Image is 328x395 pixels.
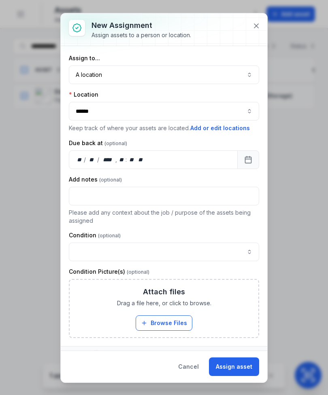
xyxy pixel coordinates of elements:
[92,20,191,31] h3: New assignment
[76,156,84,164] div: day,
[118,156,126,164] div: hour,
[117,299,211,307] span: Drag a file here, or click to browse.
[237,150,259,169] button: Calendar
[69,209,259,225] p: Please add any context about the job / purpose of the assets being assigned
[87,156,98,164] div: month,
[209,357,259,376] button: Assign asset
[69,139,127,147] label: Due back at
[97,156,100,164] div: /
[171,357,206,376] button: Cancel
[69,231,121,239] label: Condition
[128,156,136,164] div: minute,
[126,156,128,164] div: :
[69,65,259,84] button: A location
[190,124,250,133] button: Add or edit locations
[69,175,122,184] label: Add notes
[143,286,185,298] h3: Attach files
[69,54,100,62] label: Assign to...
[69,91,98,99] label: Location
[136,315,192,331] button: Browse Files
[100,156,115,164] div: year,
[115,156,118,164] div: ,
[69,124,259,133] p: Keep track of where your assets are located.
[92,31,191,39] div: Assign assets to a person or location.
[69,268,149,276] label: Condition Picture(s)
[136,156,145,164] div: am/pm,
[84,156,87,164] div: /
[61,346,267,363] button: Assets1
[92,350,100,359] div: 1
[69,350,100,359] span: Assets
